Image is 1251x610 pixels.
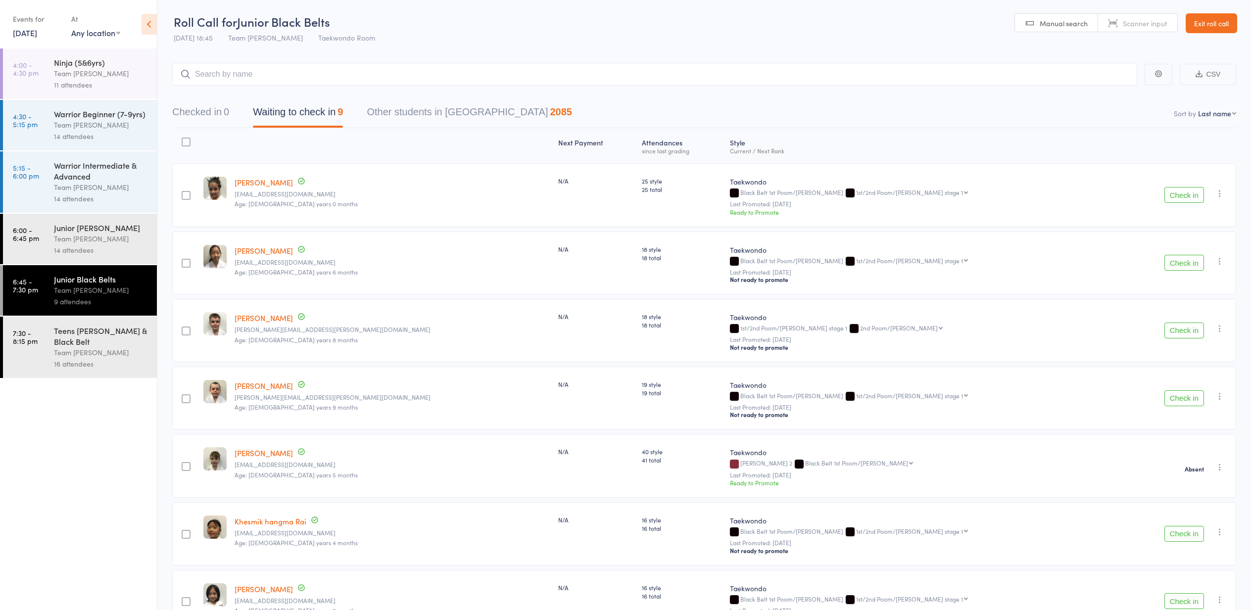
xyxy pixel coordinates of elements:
[1164,187,1204,203] button: Check in
[730,547,1112,555] div: Not ready to promote
[3,265,157,316] a: 6:45 -7:30 pmJunior Black BeltsTeam [PERSON_NAME]9 attendees
[172,101,229,128] button: Checked in0
[13,226,39,242] time: 6:00 - 6:45 pm
[1164,255,1204,271] button: Check in
[13,112,38,128] time: 4:30 - 5:15 pm
[235,461,550,468] small: anghalas@gmail.com
[235,529,550,536] small: latees@hotmail.com
[730,245,1112,255] div: Taekwondo
[54,160,148,182] div: Warrior Intermediate & Advanced
[558,516,634,524] div: N/A
[642,583,722,592] span: 16 style
[730,343,1112,351] div: Not ready to promote
[54,284,148,296] div: Team [PERSON_NAME]
[228,33,303,43] span: Team [PERSON_NAME]
[730,583,1112,593] div: Taekwondo
[235,516,306,526] a: Khesmik hangma Rai
[558,380,634,388] div: N/A
[253,101,343,128] button: Waiting to check in9
[642,177,722,185] span: 25 style
[1198,108,1231,118] div: Last name
[54,296,148,307] div: 9 attendees
[554,133,638,159] div: Next Payment
[730,471,1112,478] small: Last Promoted: [DATE]
[235,199,358,208] span: Age: [DEMOGRAPHIC_DATA] years 0 months
[13,329,38,345] time: 7:30 - 8:15 pm
[642,185,722,193] span: 25 total
[54,79,148,91] div: 11 attendees
[730,257,1112,266] div: Black Belt 1st Poom/[PERSON_NAME]
[13,164,39,180] time: 5:15 - 6:00 pm
[3,317,157,378] a: 7:30 -8:15 pmTeens [PERSON_NAME] & Black BeltTeam [PERSON_NAME]16 attendees
[1185,465,1204,473] strong: Absent
[54,193,148,204] div: 14 attendees
[54,222,148,233] div: Junior [PERSON_NAME]
[642,524,722,532] span: 16 total
[172,63,1137,86] input: Search by name
[54,274,148,284] div: Junior Black Belts
[203,245,227,268] img: image1614381994.png
[638,133,726,159] div: Atten­dances
[860,325,938,331] div: 2nd Poom/[PERSON_NAME]
[730,411,1112,419] div: Not ready to promote
[1123,18,1167,28] span: Scanner input
[856,596,963,602] div: 1st/2nd Poom/[PERSON_NAME] stage 1
[730,516,1112,525] div: Taekwondo
[730,380,1112,390] div: Taekwondo
[13,11,61,27] div: Events for
[1164,390,1204,406] button: Check in
[54,57,148,68] div: Ninja (5&6yrs)
[224,106,229,117] div: 0
[730,200,1112,207] small: Last Promoted: [DATE]
[235,190,550,197] small: b_berhardt@yahoo.com.au
[642,312,722,321] span: 18 style
[1186,13,1237,33] a: Exit roll call
[235,394,550,401] small: james.x.smith@gmail.com
[730,596,1112,604] div: Black Belt 1st Poom/[PERSON_NAME]
[235,259,550,266] small: peter_chuang18@yahoo.com
[318,33,375,43] span: Taekwondo Room
[174,13,237,30] span: Roll Call for
[558,447,634,456] div: N/A
[730,276,1112,283] div: Not ready to promote
[174,33,213,43] span: [DATE] 18:45
[730,528,1112,536] div: Black Belt 1st Poom/[PERSON_NAME]
[642,447,722,456] span: 40 style
[1180,64,1236,85] button: CSV
[730,404,1112,411] small: Last Promoted: [DATE]
[3,214,157,264] a: 6:00 -6:45 pmJunior [PERSON_NAME]Team [PERSON_NAME]14 attendees
[54,108,148,119] div: Warrior Beginner (7-9yrs)
[1164,593,1204,609] button: Check in
[558,583,634,592] div: N/A
[235,584,293,594] a: [PERSON_NAME]
[203,447,227,470] img: image1559354768.png
[235,245,293,256] a: [PERSON_NAME]
[730,392,1112,401] div: Black Belt 1st Poom/[PERSON_NAME]
[54,131,148,142] div: 14 attendees
[558,177,634,185] div: N/A
[642,253,722,262] span: 18 total
[71,27,120,38] div: Any location
[235,268,358,276] span: Age: [DEMOGRAPHIC_DATA] years 6 months
[730,460,1112,468] div: [PERSON_NAME] 2
[1164,526,1204,542] button: Check in
[3,151,157,213] a: 5:15 -6:00 pmWarrior Intermediate & AdvancedTeam [PERSON_NAME]14 attendees
[550,106,572,117] div: 2085
[54,233,148,244] div: Team [PERSON_NAME]
[805,460,908,466] div: Black Belt 1st Poom/[PERSON_NAME]
[13,27,37,38] a: [DATE]
[54,68,148,79] div: Team [PERSON_NAME]
[54,119,148,131] div: Team [PERSON_NAME]
[71,11,120,27] div: At
[558,312,634,321] div: N/A
[730,325,1112,333] div: 1st/2nd Poom/[PERSON_NAME] stage 1
[730,147,1112,154] div: Current / Next Rank
[203,312,227,335] img: image1652771648.png
[13,278,38,293] time: 6:45 - 7:30 pm
[642,245,722,253] span: 18 style
[730,189,1112,197] div: Black Belt 1st Poom/[PERSON_NAME]
[1174,108,1196,118] label: Sort by
[235,313,293,323] a: [PERSON_NAME]
[203,380,227,403] img: image1645773265.png
[235,403,358,411] span: Age: [DEMOGRAPHIC_DATA] years 9 months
